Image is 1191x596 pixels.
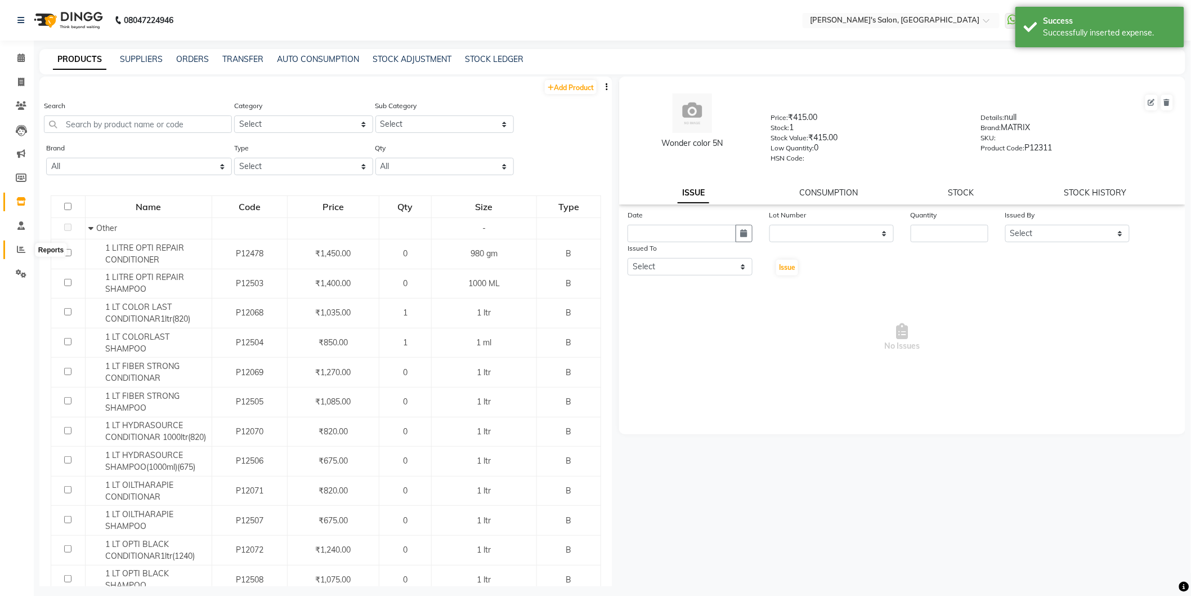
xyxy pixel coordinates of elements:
span: P12068 [236,308,263,318]
span: 1 LITRE OPTI REPAIR SHAMPOO [105,272,184,294]
span: P12507 [236,515,263,526]
img: avatar [673,94,712,133]
label: Search [44,101,65,111]
span: 1000 ML [468,278,500,288]
span: P12508 [236,575,263,585]
span: B [566,515,572,526]
span: 1 LT COLOR LAST CONDITIONAR1ltr(820) [105,302,190,324]
span: 0 [403,456,408,466]
a: STOCK [948,188,974,198]
label: Brand: [981,123,1001,133]
span: No Issues [628,281,1177,394]
span: 0 [403,486,408,496]
span: 980 gm [471,248,498,259]
span: P12505 [236,397,263,407]
div: Code [213,197,286,217]
span: 0 [403,426,408,437]
span: 0 [403,248,408,259]
a: Add Product [545,80,597,94]
a: AUTO CONSUMPTION [277,54,359,64]
span: P12478 [236,248,263,259]
span: ₹1,450.00 [315,248,351,259]
span: ₹1,270.00 [315,367,351,377]
button: Issue [776,260,798,275]
label: Brand [46,143,65,153]
span: 1 ltr [477,308,491,318]
div: P12311 [981,142,1175,158]
div: ₹415.00 [771,132,964,148]
span: 1 LT COLORLAST SHAMPOO [105,332,169,354]
span: ₹850.00 [319,337,348,348]
div: 1 [771,122,964,137]
label: Category [234,101,262,111]
div: Wonder color 5N [630,137,754,149]
label: Type [234,143,249,153]
span: Other [96,223,117,233]
div: Success [1044,15,1176,27]
span: 1 LT FIBER STRONG SHAMPOO [105,391,180,413]
label: Sub Category [375,101,417,111]
label: SKU: [981,133,996,143]
span: 1 ml [477,337,492,348]
span: P12506 [236,456,263,466]
label: Qty [375,143,386,153]
span: Collapse Row [88,223,96,233]
span: P12072 [236,545,263,555]
span: 1 LT HYDRASOURCE SHAMPOO(1000ml)(675) [105,450,195,472]
span: 1 ltr [477,515,491,526]
span: Issue [779,263,795,272]
span: ₹1,400.00 [315,278,351,288]
span: B [566,456,572,466]
span: ₹675.00 [319,515,348,526]
span: ₹1,075.00 [315,575,351,585]
img: logo [29,5,106,36]
span: P12503 [236,278,263,288]
input: Search by product name or code [44,115,232,133]
div: Qty [380,197,431,217]
span: 1 LITRE OPTI REPAIR CONDITIONER [105,243,184,265]
label: Quantity [911,210,937,220]
span: 1 ltr [477,397,491,407]
label: Stock Value: [771,133,808,143]
a: STOCK ADJUSTMENT [373,54,451,64]
a: ORDERS [176,54,209,64]
span: B [566,486,572,496]
span: 0 [403,278,408,288]
div: MATRIX [981,122,1175,137]
span: ₹1,085.00 [315,397,351,407]
span: 0 [403,367,408,377]
span: B [566,278,572,288]
div: 0 [771,142,964,158]
span: B [566,575,572,585]
span: B [566,545,572,555]
a: STOCK LEDGER [465,54,523,64]
div: ₹415.00 [771,112,964,127]
div: Size [432,197,536,217]
div: Successfully inserted expense. [1044,27,1176,39]
span: B [566,248,572,259]
span: 1 LT OPTI BLACK SHAMPOO [105,568,169,590]
span: 1 LT OILTHARAPIE CONDITIONAR [105,480,173,502]
span: 1 ltr [477,426,491,437]
span: 0 [403,515,408,526]
span: 0 [403,545,408,555]
span: P12070 [236,426,263,437]
div: null [981,112,1175,127]
span: B [566,367,572,377]
span: 1 ltr [477,456,491,466]
a: TRANSFER [222,54,263,64]
label: Date [628,210,643,220]
span: B [566,337,572,348]
b: 08047224946 [124,5,173,36]
a: SUPPLIERS [120,54,163,64]
span: 1 LT OPTI BLACK CONDITIONAR1ltr(1240) [105,539,195,561]
a: PRODUCTS [53,50,106,70]
label: Low Quantity: [771,143,814,153]
span: B [566,397,572,407]
span: B [566,426,572,437]
label: Details: [981,113,1005,123]
span: P12504 [236,337,263,348]
label: Stock: [771,123,789,133]
span: 1 ltr [477,486,491,496]
div: Name [86,197,211,217]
